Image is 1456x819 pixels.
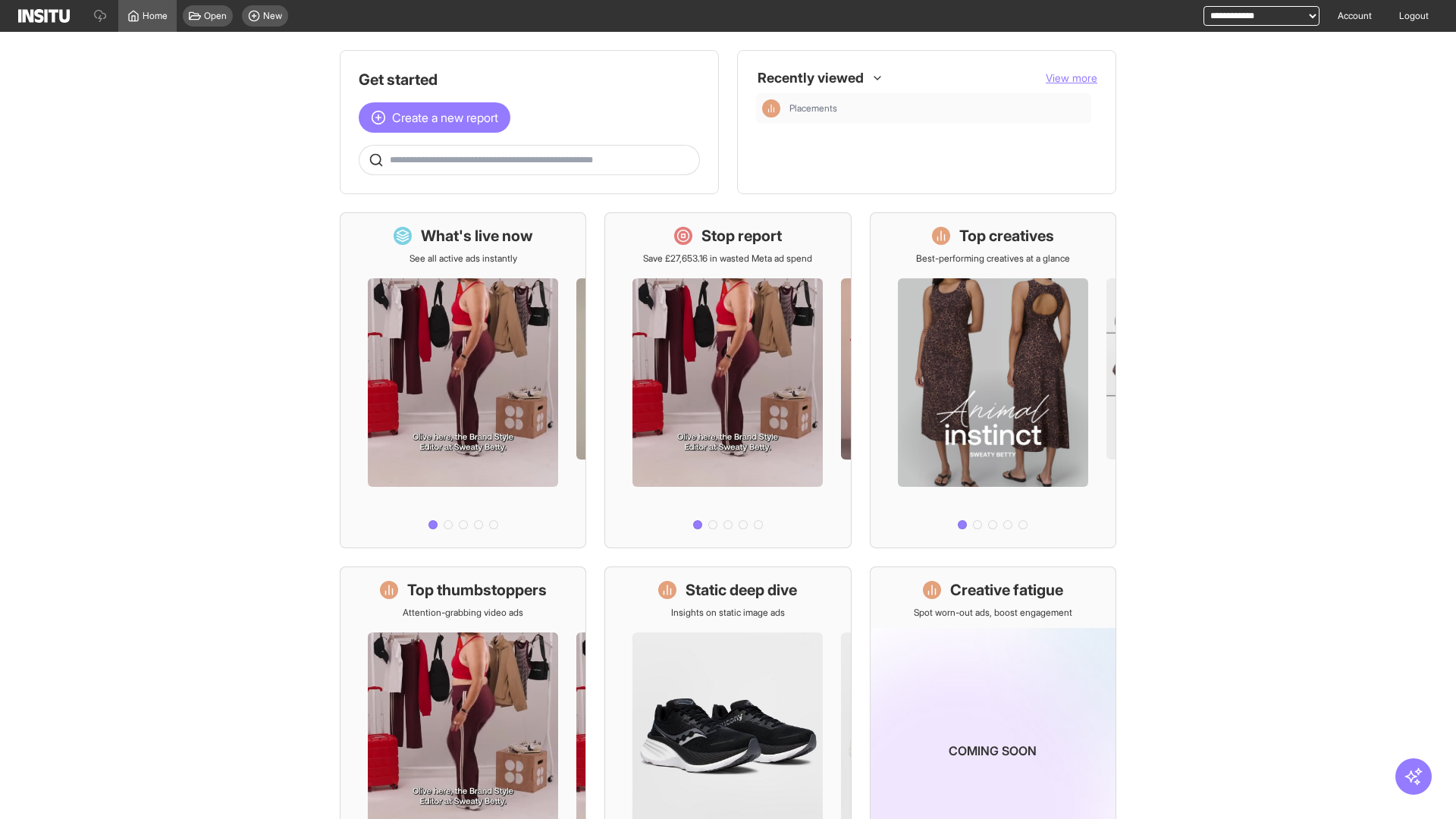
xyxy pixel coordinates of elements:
a: What's live nowSee all active ads instantly [340,212,586,548]
h1: Stop report [701,225,782,246]
p: Attention-grabbing video ads [403,607,523,619]
img: Logo [18,9,70,23]
h1: Top thumbstoppers [407,579,547,601]
h1: Top creatives [959,225,1054,246]
a: Stop reportSave £27,653.16 in wasted Meta ad spend [604,212,851,548]
span: Placements [789,102,1085,115]
button: Create a new report [359,102,510,133]
div: Insights [762,99,780,118]
span: Create a new report [392,108,498,127]
span: New [263,10,282,22]
a: Top creativesBest-performing creatives at a glance [870,212,1116,548]
h1: Static deep dive [686,579,797,601]
p: Best-performing creatives at a glance [916,253,1070,265]
span: Open [204,10,227,22]
p: Save £27,653.16 in wasted Meta ad spend [643,253,812,265]
button: View more [1046,71,1097,86]
span: Home [143,10,168,22]
p: Insights on static image ads [671,607,785,619]
h1: What's live now [421,225,533,246]
span: View more [1046,71,1097,84]
h1: Get started [359,69,700,90]
span: Placements [789,102,837,115]
p: See all active ads instantly [409,253,517,265]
